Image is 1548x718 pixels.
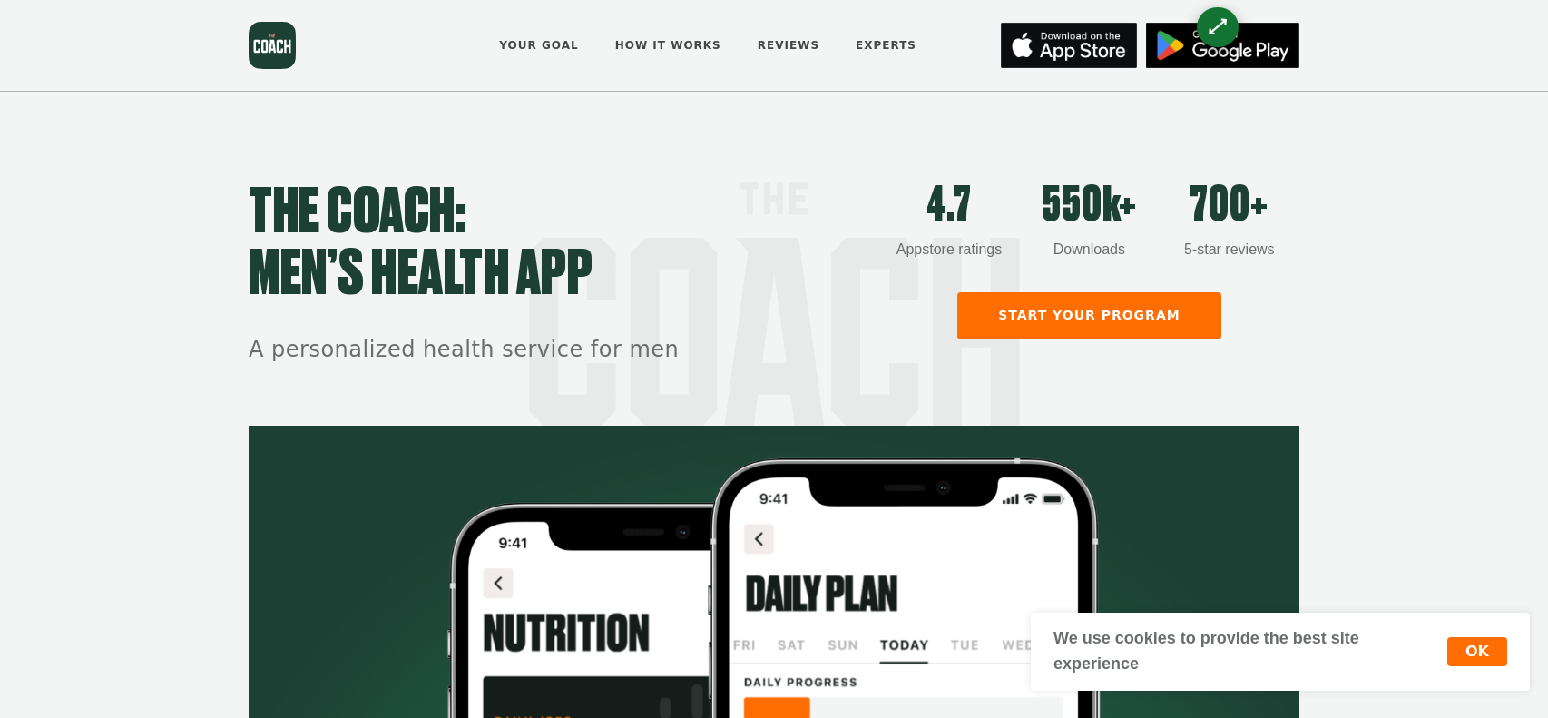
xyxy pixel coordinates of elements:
[879,182,1019,230] div: 4.7
[249,335,879,366] h2: A personalized health service for men
[1019,239,1159,261] div: Downloads
[849,26,923,65] a: Experts
[1053,626,1447,677] div: We use cookies to provide the best site experience
[751,26,826,65] a: Reviews
[1160,239,1299,261] div: 5-star reviews
[1019,182,1159,230] div: 550k+
[957,292,1221,339] a: Start your program
[249,22,296,69] a: the Coach homepage
[1160,182,1299,230] div: 700+
[1146,23,1299,68] img: App Store button
[1201,11,1233,43] div: ⟷
[249,182,879,306] h1: THE COACH: men’s health app
[249,22,296,69] img: the coach logo
[609,26,728,65] a: How it works
[1447,637,1507,666] button: OK
[493,26,584,65] a: Your goal
[1001,23,1137,68] img: App Store button
[879,239,1019,261] div: Appstore ratings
